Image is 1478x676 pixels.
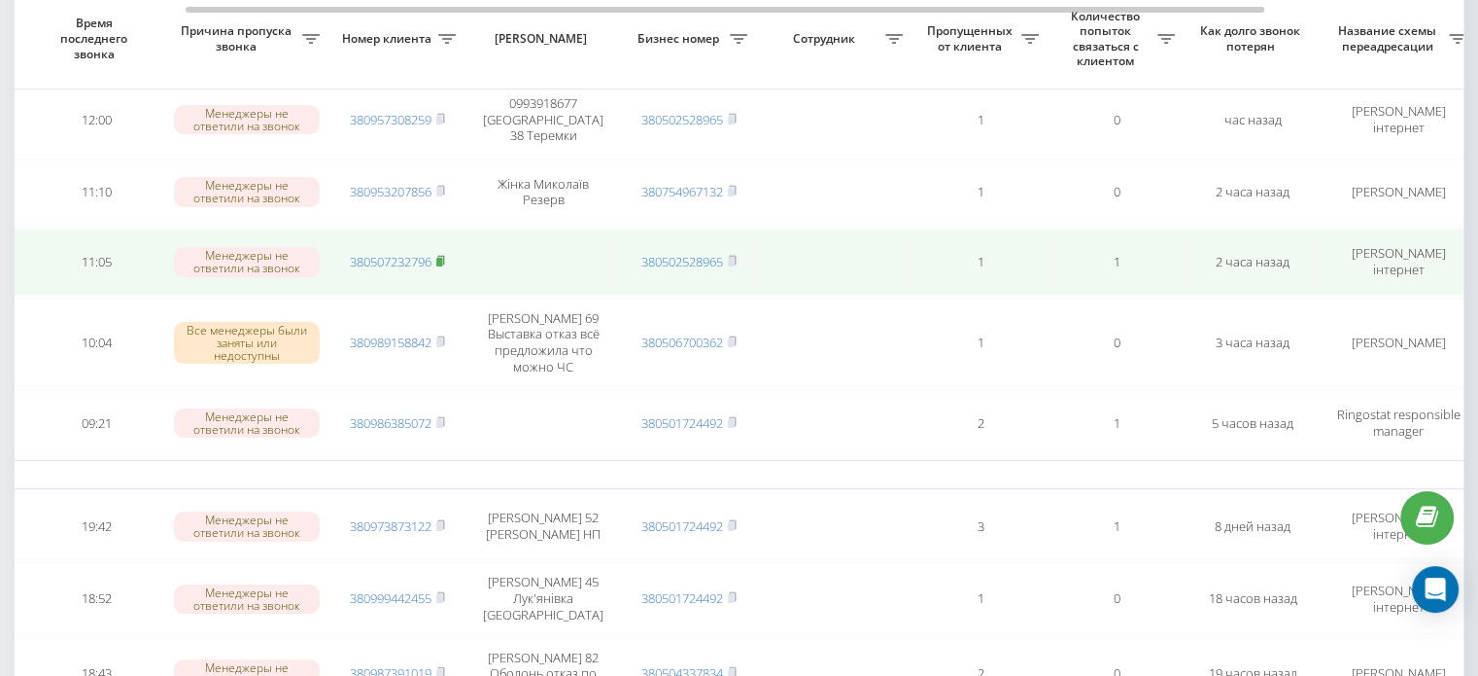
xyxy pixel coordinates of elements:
span: Пропущенных от клиента [922,23,1021,53]
td: 5 часов назад [1185,390,1321,456]
td: 2 [912,390,1048,456]
span: Сотрудник [767,31,885,47]
td: 11:05 [28,229,164,295]
td: [PERSON_NAME] 69 Выставка отказ всё предложила что можно ЧС [465,299,621,386]
a: 380957308259 [350,111,431,128]
td: Жінка Миколаїв Резерв [465,160,621,226]
td: 3 [912,493,1048,559]
span: Количество попыток связаться с клиентом [1058,9,1157,69]
div: Менеджеры не ответили на звонок [174,585,320,614]
span: Название схемы переадресации [1330,23,1449,53]
td: 0 [1048,299,1185,386]
td: 0993918677 [GEOGRAPHIC_DATA] 38 Теремки [465,84,621,155]
td: 1 [1048,493,1185,559]
a: 380973873122 [350,517,431,535]
td: 0 [1048,160,1185,226]
span: Номер клиента [339,31,438,47]
div: Open Intercom Messenger [1412,566,1459,613]
div: Менеджеры не ответили на звонок [174,105,320,134]
td: 1 [1048,229,1185,295]
td: [PERSON_NAME] 52 [PERSON_NAME] НП [465,493,621,559]
span: Причина пропуска звонка [174,23,302,53]
a: 380502528965 [641,253,723,270]
div: Все менеджеры были заняты или недоступны [174,322,320,365]
td: Ringostat responsible manager [1321,390,1476,456]
a: 380501724492 [641,517,723,535]
div: Менеджеры не ответили на звонок [174,409,320,438]
span: Время последнего звонка [44,16,149,61]
a: 380507232796 [350,253,431,270]
td: [PERSON_NAME] [1321,299,1476,386]
span: [PERSON_NAME] [482,31,604,47]
td: [PERSON_NAME] інтернет [1321,563,1476,634]
a: 380986385072 [350,414,431,432]
td: 1 [912,229,1048,295]
td: 09:21 [28,390,164,456]
a: 380502528965 [641,111,723,128]
td: [PERSON_NAME] інтернет [1321,84,1476,155]
a: 380989158842 [350,334,431,351]
td: 0 [1048,563,1185,634]
td: 0 [1048,84,1185,155]
td: [PERSON_NAME] 45 Лук'янівка [GEOGRAPHIC_DATA] [465,563,621,634]
span: Бизнес номер [631,31,730,47]
div: Менеджеры не ответили на звонок [174,177,320,206]
td: 18 часов назад [1185,563,1321,634]
a: 380501724492 [641,414,723,432]
div: Менеджеры не ответили на звонок [174,247,320,276]
td: 3 часа назад [1185,299,1321,386]
a: 380953207856 [350,183,431,200]
td: 11:10 [28,160,164,226]
td: 12:00 [28,84,164,155]
a: 380501724492 [641,589,723,607]
td: час назад [1185,84,1321,155]
a: 380754967132 [641,183,723,200]
td: 1 [912,299,1048,386]
td: 1 [912,160,1048,226]
a: 380999442455 [350,589,431,607]
td: [PERSON_NAME] [1321,160,1476,226]
td: [PERSON_NAME] інтернет [1321,229,1476,295]
td: 19:42 [28,493,164,559]
td: 2 часа назад [1185,160,1321,226]
a: 380506700362 [641,334,723,351]
td: 10:04 [28,299,164,386]
td: 18:52 [28,563,164,634]
td: 1 [912,84,1048,155]
td: 8 дней назад [1185,493,1321,559]
td: 1 [1048,390,1185,456]
td: 2 часа назад [1185,229,1321,295]
span: Как долго звонок потерян [1200,23,1305,53]
td: [PERSON_NAME] інтернет [1321,493,1476,559]
td: 1 [912,563,1048,634]
div: Менеджеры не ответили на звонок [174,512,320,541]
